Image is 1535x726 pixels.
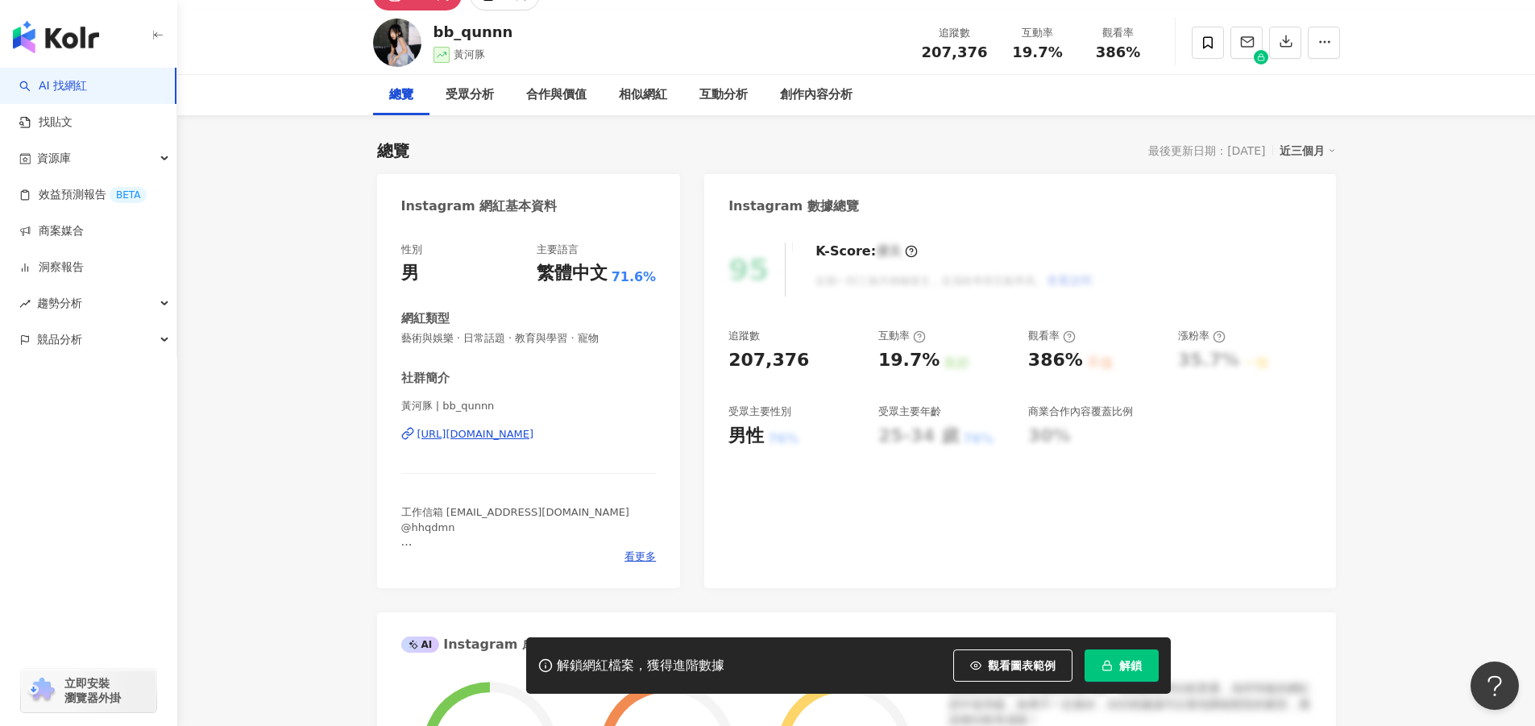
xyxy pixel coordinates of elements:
a: 洞察報告 [19,259,84,276]
div: 總覽 [377,139,409,162]
a: 找貼文 [19,114,73,131]
a: [URL][DOMAIN_NAME] [401,427,657,442]
div: 近三個月 [1280,140,1336,161]
div: 互動率 [1007,25,1068,41]
div: 觀看率 [1028,329,1076,343]
div: 男 [401,261,419,286]
div: 386% [1028,348,1083,373]
div: 相似網紅 [619,85,667,105]
div: 漲粉率 [1178,329,1226,343]
div: 追蹤數 [922,25,988,41]
span: 207,376 [922,44,988,60]
div: 觀看率 [1088,25,1149,41]
span: 工作信箱 [EMAIL_ADDRESS][DOMAIN_NAME] @hhqdmn 我是[PERSON_NAME]，不是黃合群，也不是[PERSON_NAME]，更不是不合群。 [401,506,629,577]
div: 追蹤數 [728,329,760,343]
div: 207,376 [728,348,809,373]
span: 黃河豚 | bb_qunnn [401,399,657,413]
div: 合作與價值 [526,85,587,105]
div: 解鎖網紅檔案，獲得進階數據 [557,658,724,674]
div: bb_qunnn [434,22,513,42]
span: 19.7% [1012,44,1062,60]
div: Instagram 數據總覽 [728,197,859,215]
a: 效益預測報告BETA [19,187,147,203]
span: 立即安裝 瀏覽器外掛 [64,676,121,705]
div: 社群簡介 [401,370,450,387]
button: 解鎖 [1085,649,1159,682]
div: 受眾主要性別 [728,404,791,419]
a: 商案媒合 [19,223,84,239]
div: Instagram 網紅基本資料 [401,197,558,215]
a: chrome extension立即安裝 瀏覽器外掛 [21,669,156,712]
span: 競品分析 [37,322,82,358]
span: 看更多 [624,550,656,564]
div: 性別 [401,243,422,257]
div: 商業合作內容覆蓋比例 [1028,404,1133,419]
div: 網紅類型 [401,310,450,327]
img: logo [13,21,99,53]
span: rise [19,298,31,309]
button: 觀看圖表範例 [953,649,1072,682]
span: 黃河豚 [454,48,485,60]
span: 解鎖 [1119,659,1142,672]
div: [URL][DOMAIN_NAME] [417,427,534,442]
span: 資源庫 [37,140,71,176]
div: 繁體中文 [537,261,608,286]
div: 互動分析 [699,85,748,105]
div: 受眾分析 [446,85,494,105]
div: 男性 [728,424,764,449]
span: 386% [1096,44,1141,60]
div: 總覽 [389,85,413,105]
div: Instagram 成效等級三大指標 [401,636,625,653]
span: 藝術與娛樂 · 日常話題 · 教育與學習 · 寵物 [401,331,657,346]
img: chrome extension [26,678,57,703]
span: 觀看圖表範例 [988,659,1056,672]
div: 受眾主要年齡 [878,404,941,419]
div: 創作內容分析 [780,85,853,105]
span: 趨勢分析 [37,285,82,322]
img: KOL Avatar [373,19,421,67]
div: 最後更新日期：[DATE] [1148,144,1265,157]
div: K-Score : [815,243,918,260]
a: searchAI 找網紅 [19,78,87,94]
div: 主要語言 [537,243,579,257]
div: 19.7% [878,348,940,373]
span: 71.6% [612,268,657,286]
div: 互動率 [878,329,926,343]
